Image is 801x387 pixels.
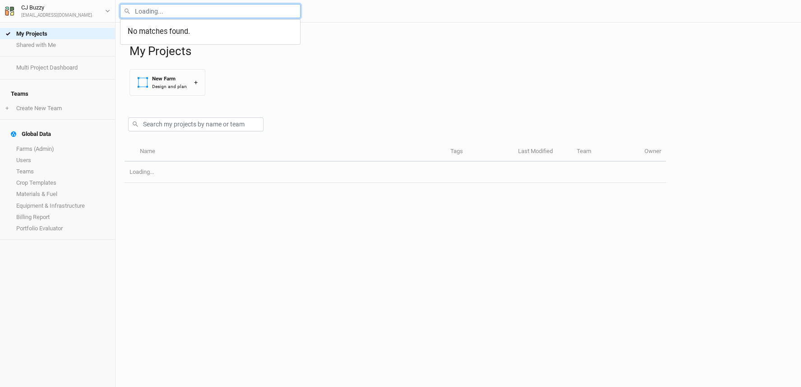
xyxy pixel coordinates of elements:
[128,117,264,131] input: Search my projects by name or team
[120,4,301,18] input: Loading...
[134,142,445,162] th: Name
[639,142,666,162] th: Owner
[130,44,792,58] h1: My Projects
[572,142,639,162] th: Team
[445,142,513,162] th: Tags
[5,3,111,19] button: CJ Buzzy[EMAIL_ADDRESS][DOMAIN_NAME]
[120,19,301,45] div: menu-options
[130,69,205,96] button: New FarmDesign and plan+
[152,83,187,90] div: Design and plan
[513,142,572,162] th: Last Modified
[21,12,92,19] div: [EMAIL_ADDRESS][DOMAIN_NAME]
[5,85,110,103] h4: Teams
[21,3,92,12] div: CJ Buzzy
[194,78,198,87] div: +
[125,162,666,183] td: Loading...
[152,75,187,83] div: New Farm
[11,131,51,138] div: Global Data
[5,105,9,112] span: +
